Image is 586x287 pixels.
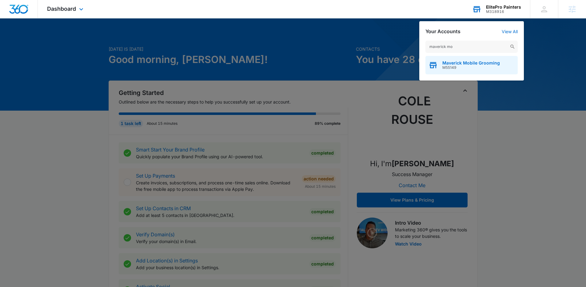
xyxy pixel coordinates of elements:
button: Maverick Mobile GroomingM55149 [425,56,518,74]
input: Search Accounts [425,41,518,53]
span: Maverick Mobile Grooming [442,61,500,65]
span: M55149 [442,65,500,70]
h2: Your Accounts [425,29,460,34]
a: View All [502,29,518,34]
div: account name [486,5,521,10]
div: account id [486,10,521,14]
span: Dashboard [47,6,76,12]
